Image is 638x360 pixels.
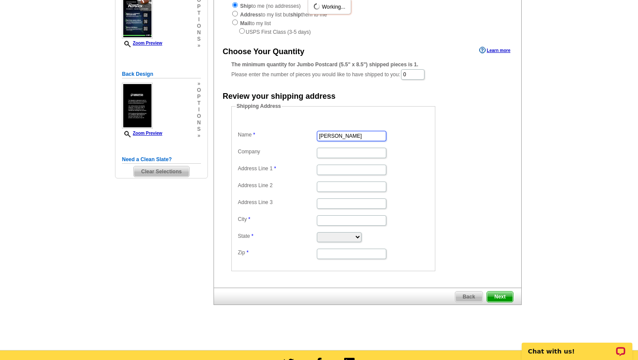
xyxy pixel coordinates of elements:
span: » [197,133,201,139]
span: s [197,36,201,42]
span: Back [455,292,483,302]
img: small-thumb.jpg [122,83,153,129]
span: n [197,120,201,126]
div: Please enter the number of pieces you would like to have shipped to you: [231,61,504,81]
span: Next [487,292,513,302]
label: State [238,232,316,240]
strong: Address [240,12,261,18]
span: p [197,94,201,100]
legend: Shipping Address [236,102,282,110]
label: Address Line 3 [238,198,316,206]
span: o [197,23,201,29]
strong: ship [290,12,301,18]
label: City [238,215,316,223]
span: n [197,29,201,36]
span: s [197,126,201,133]
div: to me (no addresses) to my list but them to me to my list [231,1,504,36]
a: Back [455,291,483,302]
label: Address Line 2 [238,182,316,189]
span: t [197,100,201,107]
div: The minimum quantity for Jumbo Postcard (5.5" x 8.5") shipped pieces is 1. [231,61,504,68]
label: Name [238,131,316,139]
span: Clear Selections [134,166,189,177]
strong: Mail [240,20,250,26]
a: Zoom Preview [122,41,162,45]
a: Learn more [479,47,510,54]
div: Review your shipping address [223,91,335,102]
label: Zip [238,249,316,256]
label: Address Line 1 [238,165,316,172]
img: loading... [313,3,320,10]
span: p [197,3,201,10]
span: i [197,16,201,23]
strong: Ship [240,3,251,9]
span: i [197,107,201,113]
iframe: LiveChat chat widget [516,333,638,360]
span: » [197,42,201,49]
a: Zoom Preview [122,131,162,136]
label: Company [238,148,316,156]
div: USPS First Class (3-5 days) [231,27,504,36]
h5: Need a Clean Slate? [122,156,201,164]
div: Choose Your Quantity [223,46,304,58]
span: t [197,10,201,16]
span: » [197,81,201,87]
span: o [197,87,201,94]
span: o [197,113,201,120]
h5: Back Design [122,70,201,78]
